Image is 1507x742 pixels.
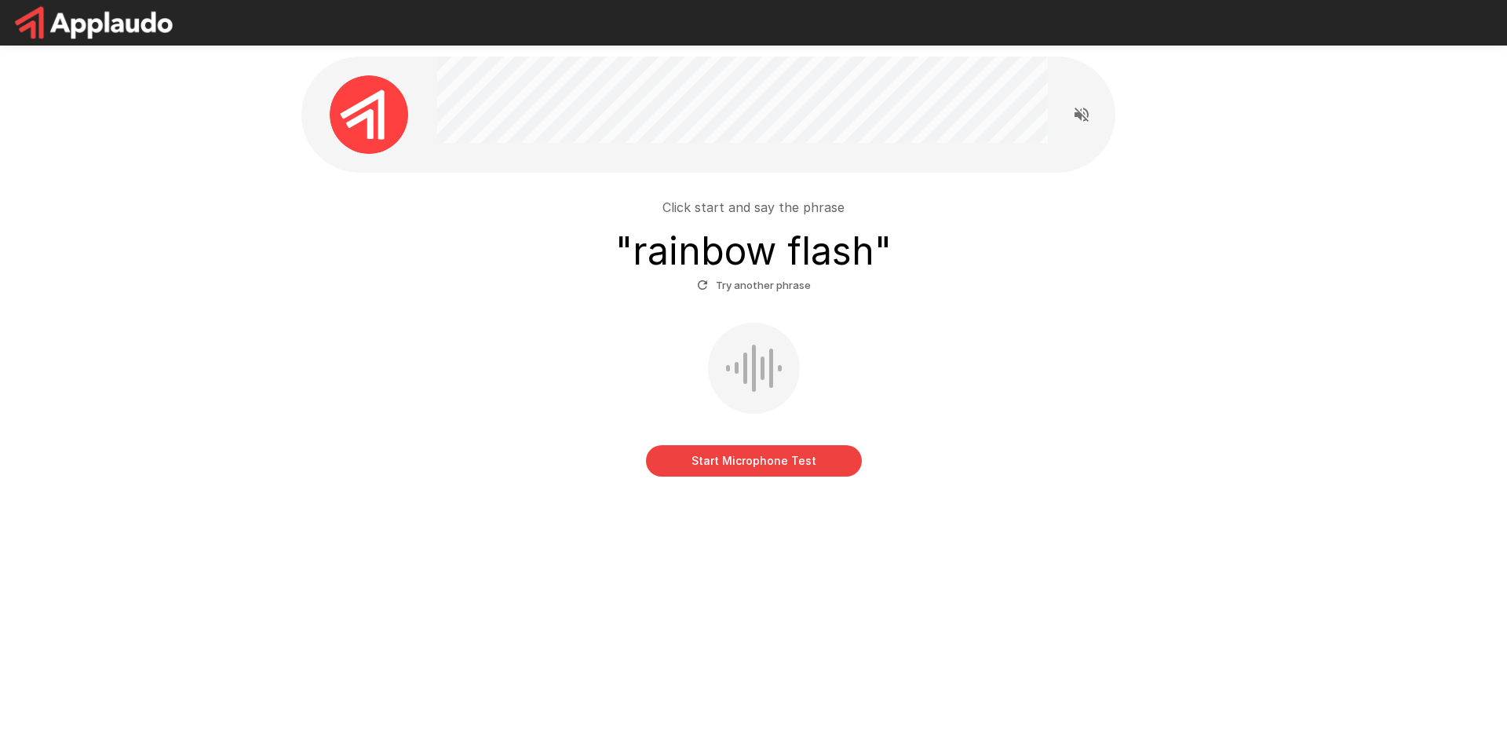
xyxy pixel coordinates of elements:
p: Click start and say the phrase [662,198,845,217]
img: applaudo_avatar.png [330,75,408,154]
button: Start Microphone Test [646,445,862,477]
h3: " rainbow flash " [615,229,892,273]
button: Try another phrase [693,273,815,298]
button: Read questions aloud [1066,99,1097,130]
